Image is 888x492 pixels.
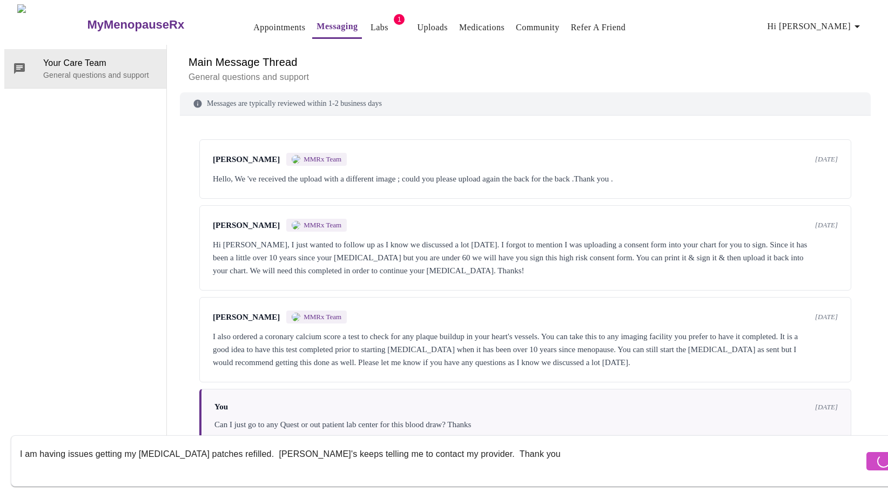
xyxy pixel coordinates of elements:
button: Uploads [413,17,452,38]
button: Community [512,17,564,38]
div: Can I just go to any Quest or out patient lab center for this blood draw? Thanks [214,418,838,431]
span: MMRx Team [304,155,341,164]
button: Refer a Friend [567,17,630,38]
h6: Main Message Thread [189,53,862,71]
button: Labs [362,17,396,38]
span: [DATE] [815,403,838,412]
img: MMRX [292,221,300,230]
span: You [214,402,228,412]
span: [PERSON_NAME] [213,221,280,230]
a: Labs [371,20,388,35]
span: [PERSON_NAME] [213,313,280,322]
span: MMRx Team [304,221,341,230]
button: Appointments [249,17,310,38]
a: Medications [459,20,504,35]
div: I also ordered a coronary calcium score a test to check for any plaque buildup in your heart's ve... [213,330,838,369]
span: 1 [394,14,405,25]
img: MMRX [292,155,300,164]
span: MMRx Team [304,313,341,321]
span: [PERSON_NAME] [213,155,280,164]
textarea: Send a message about your appointment [20,443,864,478]
button: Messaging [312,16,362,39]
button: Medications [455,17,509,38]
a: Appointments [253,20,305,35]
a: Refer a Friend [571,20,626,35]
p: General questions and support [189,71,862,84]
span: Hi [PERSON_NAME] [768,19,864,34]
div: Your Care TeamGeneral questions and support [4,49,166,88]
button: Hi [PERSON_NAME] [763,16,868,37]
div: Hello, We 've received the upload with a different image ; could you please upload again the back... [213,172,838,185]
span: [DATE] [815,221,838,230]
span: Your Care Team [43,57,158,70]
a: Uploads [417,20,448,35]
a: MyMenopauseRx [86,6,227,44]
img: MyMenopauseRx Logo [17,4,86,45]
img: MMRX [292,313,300,321]
div: Messages are typically reviewed within 1-2 business days [180,92,871,116]
span: [DATE] [815,155,838,164]
div: Hi [PERSON_NAME], I just wanted to follow up as I know we discussed a lot [DATE]. I forgot to men... [213,238,838,277]
span: [DATE] [815,313,838,321]
h3: MyMenopauseRx [87,18,184,32]
a: Community [516,20,560,35]
a: Messaging [317,19,358,34]
p: General questions and support [43,70,158,80]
